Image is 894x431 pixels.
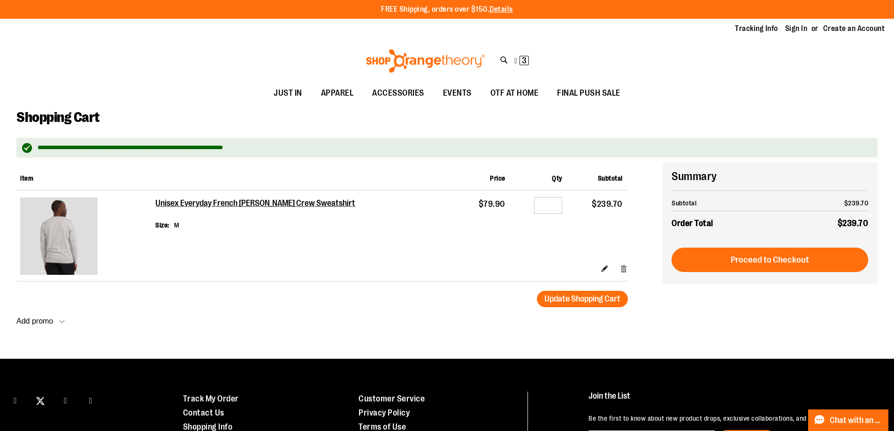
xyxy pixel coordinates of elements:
a: Create an Account [823,23,885,34]
button: Proceed to Checkout [672,248,868,272]
a: Remove item [620,264,628,273]
span: 3 [522,56,527,65]
a: ACCESSORIES [363,83,434,104]
strong: Order Total [672,216,713,230]
h2: Summary [672,168,868,184]
span: $239.70 [838,219,869,228]
strong: Add promo [16,317,53,325]
img: Unisex Everyday French Terry Crew Sweatshirt [20,197,98,275]
a: Unisex Everyday French [PERSON_NAME] Crew Sweatshirt [155,198,357,209]
a: OTF AT HOME [481,83,548,104]
span: Chat with an Expert [830,416,883,425]
th: Subtotal [672,196,790,211]
dd: M [174,220,179,230]
span: Update Shopping Cart [544,294,620,303]
img: Shop Orangetheory [365,49,486,73]
span: Item [20,174,33,182]
p: Be the first to know about new product drops, exclusive collaborations, and shopping events! [588,414,872,423]
span: $239.70 [844,199,869,207]
p: FREE Shipping, orders over $150. [381,4,513,15]
a: APPAREL [312,83,363,104]
a: Details [489,5,513,14]
button: Add promo [16,317,65,330]
span: Qty [552,174,562,182]
span: Shopping Cart [16,109,99,125]
a: Track My Order [183,394,239,403]
a: Privacy Policy [359,408,410,417]
a: Customer Service [359,394,425,403]
a: Visit our Youtube page [83,392,99,408]
a: FINAL PUSH SALE [548,83,630,104]
button: Chat with an Expert [808,409,889,431]
a: Contact Us [183,408,224,417]
a: Unisex Everyday French Terry Crew Sweatshirt [20,197,152,277]
a: Visit our Instagram page [57,392,74,408]
a: Visit our X page [32,392,49,408]
span: EVENTS [443,83,472,104]
span: JUST IN [274,83,302,104]
a: Sign In [785,23,808,34]
span: Proceed to Checkout [731,255,809,265]
h4: Join the List [588,392,872,409]
span: Subtotal [598,174,623,182]
a: EVENTS [434,83,481,104]
a: Tracking Info [735,23,778,34]
span: $79.90 [479,199,505,209]
dt: Size [155,220,169,230]
span: APPAREL [321,83,354,104]
span: Price [490,174,505,182]
img: Twitter [36,397,45,405]
a: JUST IN [264,83,312,104]
span: ACCESSORIES [372,83,424,104]
a: Visit our Facebook page [7,392,23,408]
span: $239.70 [592,199,623,209]
span: FINAL PUSH SALE [557,83,620,104]
span: OTF AT HOME [490,83,539,104]
button: Update Shopping Cart [537,291,628,307]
